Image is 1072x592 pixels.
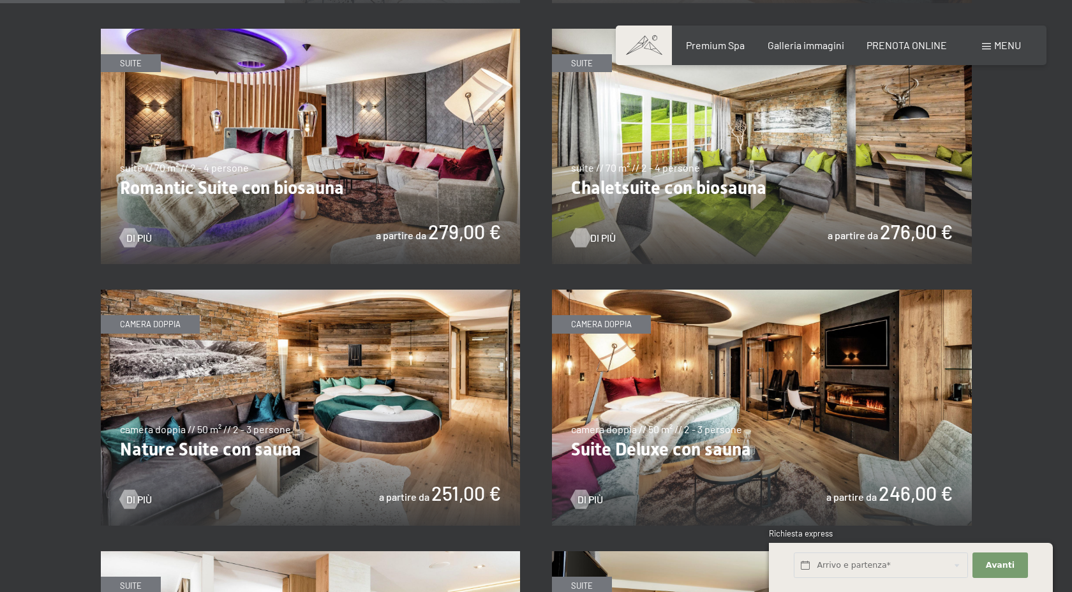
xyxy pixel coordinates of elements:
span: Richiesta express [769,528,833,538]
a: Alpin Studio [552,552,972,559]
a: Family Suite [101,552,521,559]
a: Di più [120,492,152,507]
span: Di più [590,231,616,245]
a: Nature Suite con sauna [101,290,521,298]
img: Chaletsuite con biosauna [552,29,972,265]
a: PRENOTA ONLINE [867,39,947,51]
a: Galleria immagini [768,39,844,51]
a: Romantic Suite con biosauna [101,29,521,37]
span: Di più [126,492,152,507]
button: Avanti [972,552,1027,579]
span: Menu [994,39,1021,51]
span: Di più [577,492,603,507]
a: Di più [571,492,603,507]
img: Suite Deluxe con sauna [552,290,972,526]
img: Nature Suite con sauna [101,290,521,526]
a: Suite Deluxe con sauna [552,290,972,298]
a: Chaletsuite con biosauna [552,29,972,37]
a: Premium Spa [686,39,745,51]
a: Di più [571,231,603,245]
span: Avanti [986,559,1015,571]
img: Romantic Suite con biosauna [101,29,521,265]
a: Di più [120,231,152,245]
span: Di più [126,231,152,245]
